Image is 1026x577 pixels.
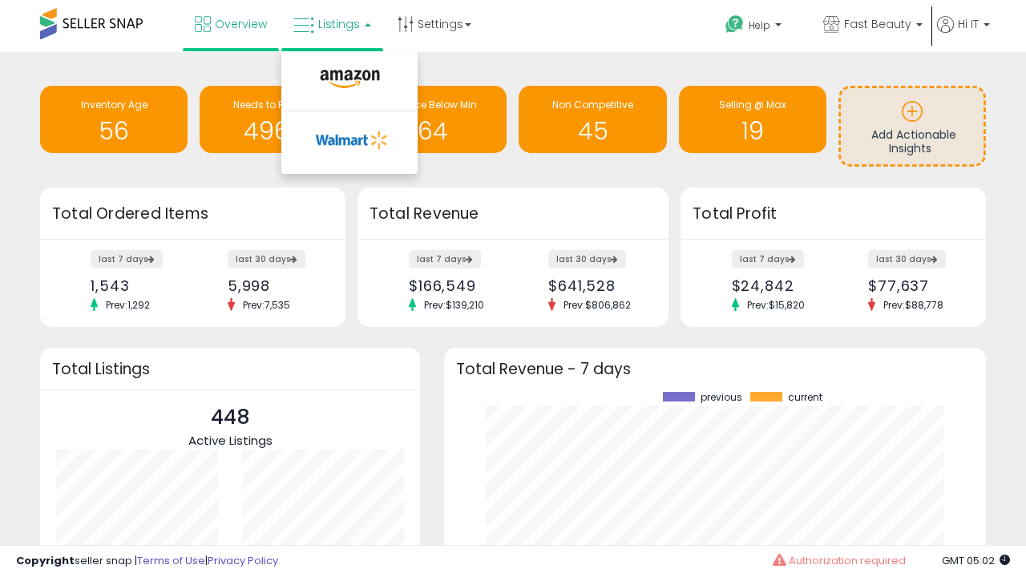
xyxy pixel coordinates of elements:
[687,118,818,144] h1: 19
[788,392,822,403] span: current
[719,98,786,111] span: Selling @ Max
[367,118,499,144] h1: 64
[679,86,826,153] a: Selling @ Max 19
[548,277,640,294] div: $641,528
[16,554,278,569] div: seller snap | |
[81,98,147,111] span: Inventory Age
[409,250,481,268] label: last 7 days
[875,298,951,312] span: Prev: $88,778
[732,277,822,294] div: $24,842
[958,16,979,32] span: Hi IT
[235,298,298,312] span: Prev: 7,535
[48,118,180,144] h1: 56
[841,88,984,164] a: Add Actionable Insights
[942,553,1010,568] span: 2025-08-15 05:02 GMT
[732,250,804,268] label: last 7 days
[52,203,333,225] h3: Total Ordered Items
[548,250,626,268] label: last 30 days
[208,553,278,568] a: Privacy Policy
[91,250,163,268] label: last 7 days
[98,298,158,312] span: Prev: 1,292
[359,86,507,153] a: BB Price Below Min 64
[937,16,990,52] a: Hi IT
[693,203,974,225] h3: Total Profit
[456,363,974,375] h3: Total Revenue - 7 days
[40,86,188,153] a: Inventory Age 56
[233,98,314,111] span: Needs to Reprice
[519,86,666,153] a: Non Competitive 45
[208,118,339,144] h1: 4962
[215,16,267,32] span: Overview
[370,203,656,225] h3: Total Revenue
[713,2,809,52] a: Help
[188,432,273,449] span: Active Listings
[868,250,946,268] label: last 30 days
[228,250,305,268] label: last 30 days
[552,98,633,111] span: Non Competitive
[725,14,745,34] i: Get Help
[701,392,742,403] span: previous
[137,553,205,568] a: Terms of Use
[416,298,492,312] span: Prev: $139,210
[389,98,477,111] span: BB Price Below Min
[555,298,639,312] span: Prev: $806,862
[527,118,658,144] h1: 45
[844,16,911,32] span: Fast Beauty
[188,402,273,433] p: 448
[739,298,813,312] span: Prev: $15,820
[868,277,958,294] div: $77,637
[16,553,75,568] strong: Copyright
[409,277,501,294] div: $166,549
[200,86,347,153] a: Needs to Reprice 4962
[52,363,408,375] h3: Total Listings
[871,127,956,157] span: Add Actionable Insights
[749,18,770,32] span: Help
[91,277,180,294] div: 1,543
[228,277,317,294] div: 5,998
[318,16,360,32] span: Listings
